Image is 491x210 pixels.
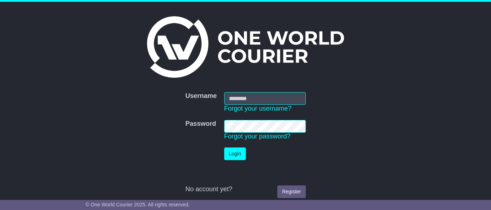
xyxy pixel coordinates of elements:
[277,185,305,198] a: Register
[147,16,344,78] img: One World
[86,202,190,207] span: © One World Courier 2025. All rights reserved.
[224,147,246,160] button: Login
[185,92,217,100] label: Username
[185,185,305,193] div: No account yet?
[185,120,216,128] label: Password
[224,105,292,112] a: Forgot your username?
[224,133,291,140] a: Forgot your password?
